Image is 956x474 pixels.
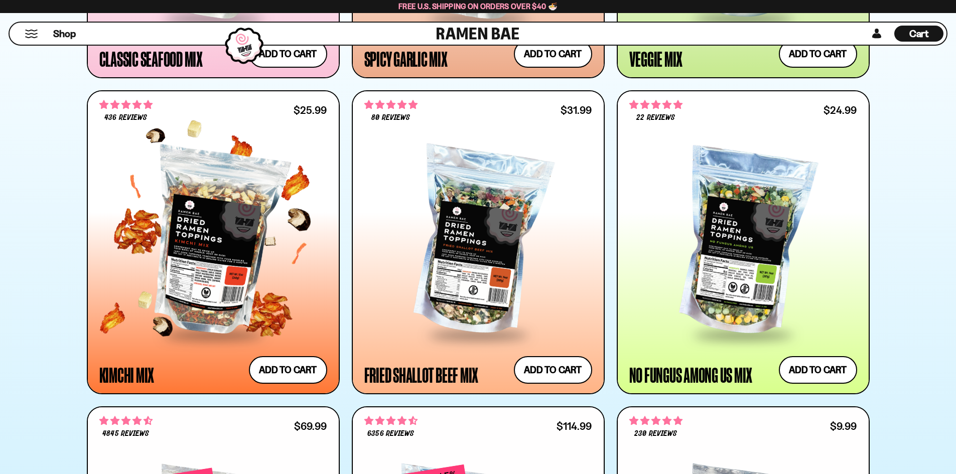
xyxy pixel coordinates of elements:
div: Kimchi Mix [99,366,155,384]
div: Veggie Mix [629,50,683,68]
span: 80 reviews [371,114,409,122]
div: $69.99 [294,421,327,431]
button: Add to cart [249,356,327,384]
a: 4.82 stars 22 reviews $24.99 No Fungus Among Us Mix Add to cart [617,90,870,395]
button: Add to cart [514,356,592,384]
span: 4.71 stars [99,414,153,427]
span: 436 reviews [104,114,147,122]
span: 22 reviews [636,114,674,122]
span: 4.82 stars [629,98,682,111]
button: Add to cart [779,356,857,384]
div: $114.99 [557,421,592,431]
div: $31.99 [561,105,592,115]
div: $24.99 [824,105,857,115]
span: 4845 reviews [102,430,149,438]
span: 4.76 stars [99,98,153,111]
div: Spicy Garlic Mix [364,50,448,68]
div: Cart [894,23,943,45]
button: Mobile Menu Trigger [25,30,38,38]
a: 4.76 stars 436 reviews $25.99 Kimchi Mix Add to cart [87,90,340,395]
a: Shop [53,26,76,42]
div: $25.99 [294,105,327,115]
span: Free U.S. Shipping on Orders over $40 🍜 [398,2,558,11]
div: $9.99 [830,421,857,431]
a: 4.82 stars 80 reviews $31.99 Fried Shallot Beef Mix Add to cart [352,90,605,395]
span: 4.63 stars [364,414,418,427]
span: Cart [909,28,929,40]
div: Classic Seafood Mix [99,50,203,68]
div: No Fungus Among Us Mix [629,366,753,384]
span: 4.77 stars [629,414,682,427]
span: 230 reviews [634,430,676,438]
span: Shop [53,27,76,41]
span: 6356 reviews [367,430,414,438]
div: Fried Shallot Beef Mix [364,366,479,384]
span: 4.82 stars [364,98,418,111]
